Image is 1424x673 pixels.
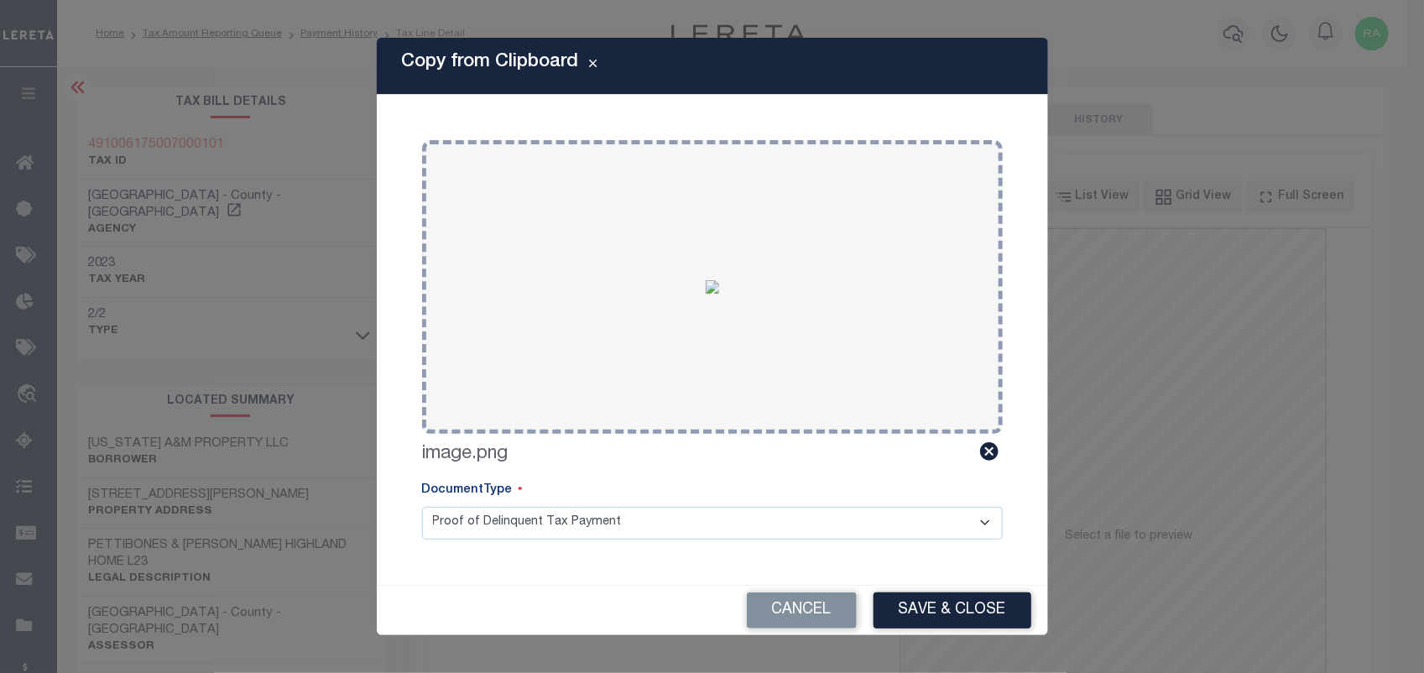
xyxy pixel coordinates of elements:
label: DocumentType [422,482,523,500]
button: Cancel [747,592,857,629]
button: Save & Close [874,592,1031,629]
img: e405077b-4f89-4d42-86a6-d7c75b14719b [706,280,719,294]
label: image.png [422,441,509,468]
h5: Copy from Clipboard [402,51,579,73]
button: Close [579,56,608,76]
